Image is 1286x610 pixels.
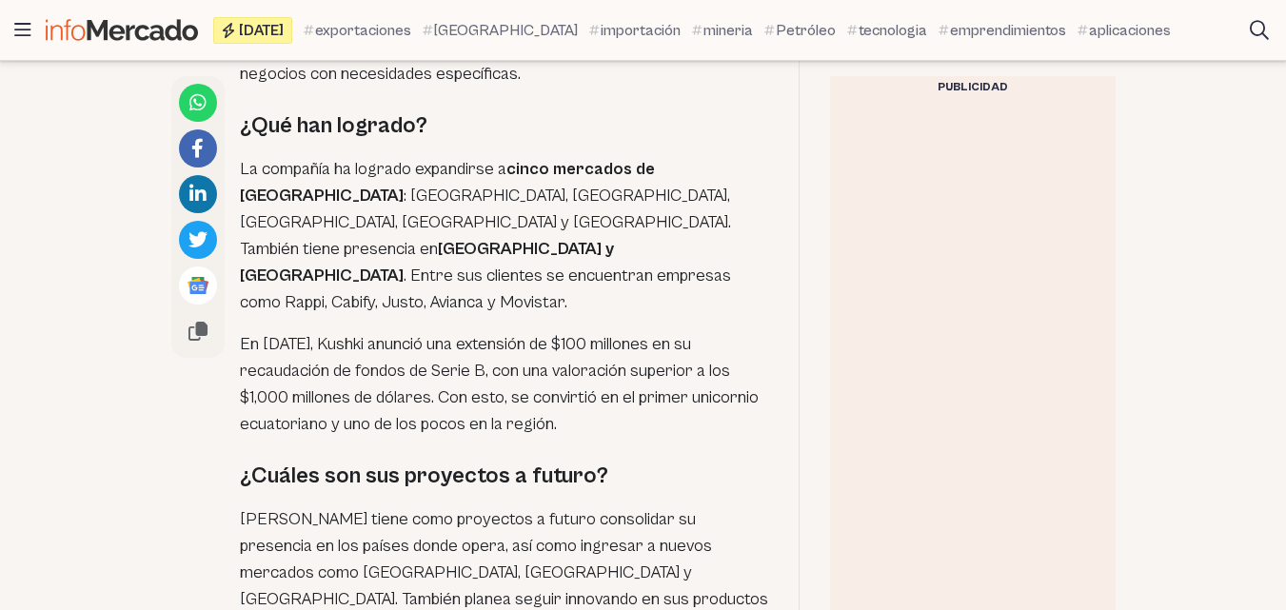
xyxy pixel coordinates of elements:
span: [DATE] [239,23,284,38]
span: aplicaciones [1089,19,1171,42]
img: Google News logo [187,274,209,297]
a: [GEOGRAPHIC_DATA] [423,19,578,42]
a: importación [589,19,681,42]
span: tecnologia [859,19,927,42]
span: mineria [703,19,753,42]
span: [GEOGRAPHIC_DATA] [434,19,578,42]
a: aplicaciones [1078,19,1171,42]
span: emprendimientos [950,19,1066,42]
img: Infomercado Ecuador logo [46,19,198,41]
a: exportaciones [304,19,411,42]
a: tecnologia [847,19,927,42]
span: Petróleo [776,19,836,42]
strong: [GEOGRAPHIC_DATA] y [GEOGRAPHIC_DATA] [240,239,614,285]
a: Petróleo [764,19,836,42]
h2: ¿Cuáles son sus proyectos a futuro? [240,461,768,491]
div: Publicidad [830,76,1116,99]
strong: cinco mercados de [GEOGRAPHIC_DATA] [240,159,655,206]
h2: ¿Qué han logrado? [240,110,768,141]
a: mineria [692,19,753,42]
a: emprendimientos [939,19,1066,42]
p: En [DATE], Kushki anunció una extensión de $100 millones en su recaudación de fondos de Serie B, ... [240,331,768,438]
span: importación [601,19,681,42]
span: exportaciones [315,19,411,42]
p: La compañía ha logrado expandirse a : [GEOGRAPHIC_DATA], [GEOGRAPHIC_DATA], [GEOGRAPHIC_DATA], [G... [240,156,768,316]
